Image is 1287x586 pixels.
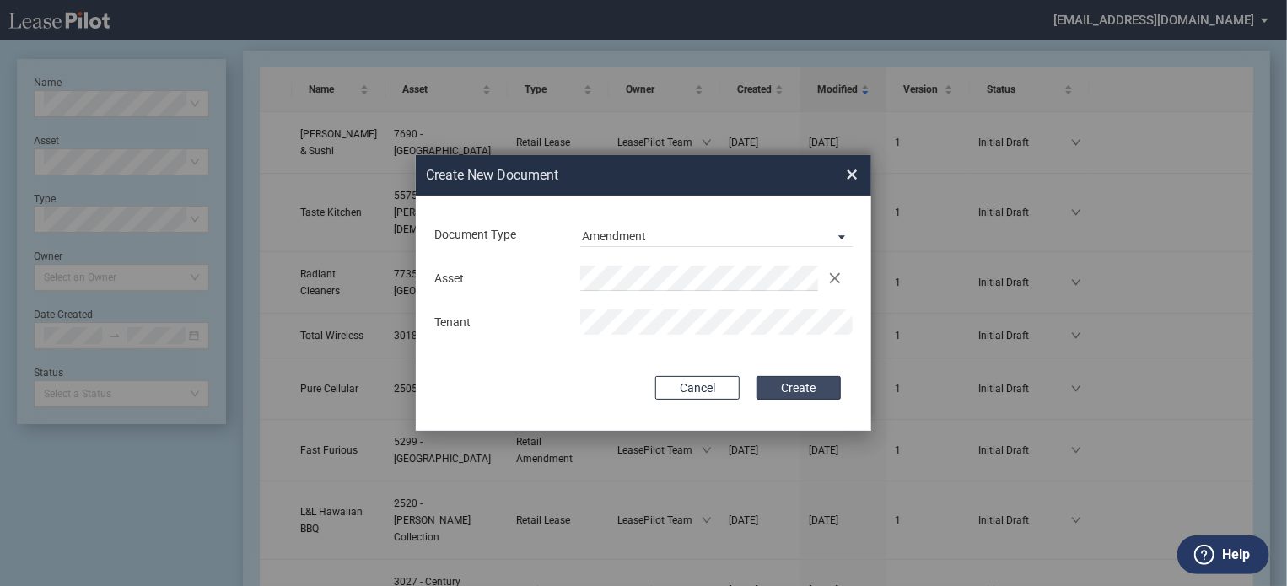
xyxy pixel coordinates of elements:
[426,166,785,185] h2: Create New Document
[655,376,740,400] button: Cancel
[416,155,871,432] md-dialog: Create New ...
[424,227,570,244] div: Document Type
[424,271,570,288] div: Asset
[424,315,570,331] div: Tenant
[582,229,646,243] div: Amendment
[1222,544,1250,566] label: Help
[757,376,841,400] button: Create
[846,161,858,188] span: ×
[580,222,853,247] md-select: Document Type: Amendment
